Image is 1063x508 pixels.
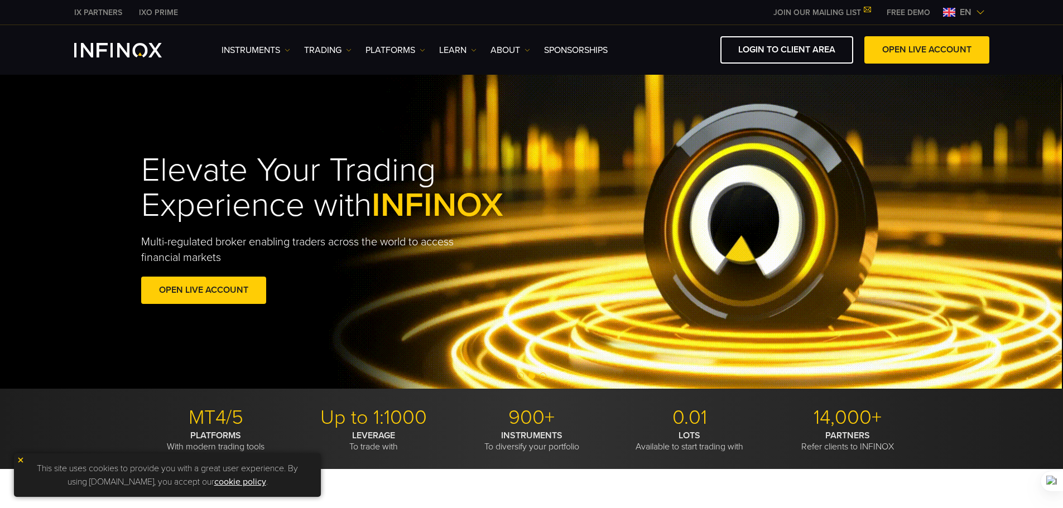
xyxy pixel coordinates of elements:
[544,43,608,57] a: SPONSORSHIPS
[457,405,607,430] p: 900+
[540,372,546,379] span: Go to slide 3
[501,430,562,441] strong: INSTRUMENTS
[517,372,524,379] span: Go to slide 1
[141,234,473,265] p: Multi-regulated broker enabling traders across the world to access financial markets
[214,476,266,487] a: cookie policy
[773,430,922,452] p: Refer clients to INFINOX
[720,36,853,64] a: LOGIN TO CLIENT AREA
[299,430,449,452] p: To trade with
[66,7,131,18] a: INFINOX
[615,430,764,452] p: Available to start trading with
[141,153,555,223] h1: Elevate Your Trading Experience with
[17,456,25,464] img: yellow close icon
[439,43,477,57] a: Learn
[372,185,503,225] span: INFINOX
[304,43,352,57] a: TRADING
[773,405,922,430] p: 14,000+
[131,7,186,18] a: INFINOX
[352,430,395,441] strong: LEVERAGE
[222,43,290,57] a: Instruments
[528,372,535,379] span: Go to slide 2
[955,6,976,19] span: en
[141,405,291,430] p: MT4/5
[825,430,870,441] strong: PARTNERS
[679,430,700,441] strong: LOTS
[615,405,764,430] p: 0.01
[20,459,315,491] p: This site uses cookies to provide you with a great user experience. By using [DOMAIN_NAME], you a...
[299,405,449,430] p: Up to 1:1000
[141,430,291,452] p: With modern trading tools
[365,43,425,57] a: PLATFORMS
[878,7,939,18] a: INFINOX MENU
[765,8,878,17] a: JOIN OUR MAILING LIST
[190,430,241,441] strong: PLATFORMS
[490,43,530,57] a: ABOUT
[457,430,607,452] p: To diversify your portfolio
[864,36,989,64] a: OPEN LIVE ACCOUNT
[74,43,188,57] a: INFINOX Logo
[141,277,266,304] a: OPEN LIVE ACCOUNT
